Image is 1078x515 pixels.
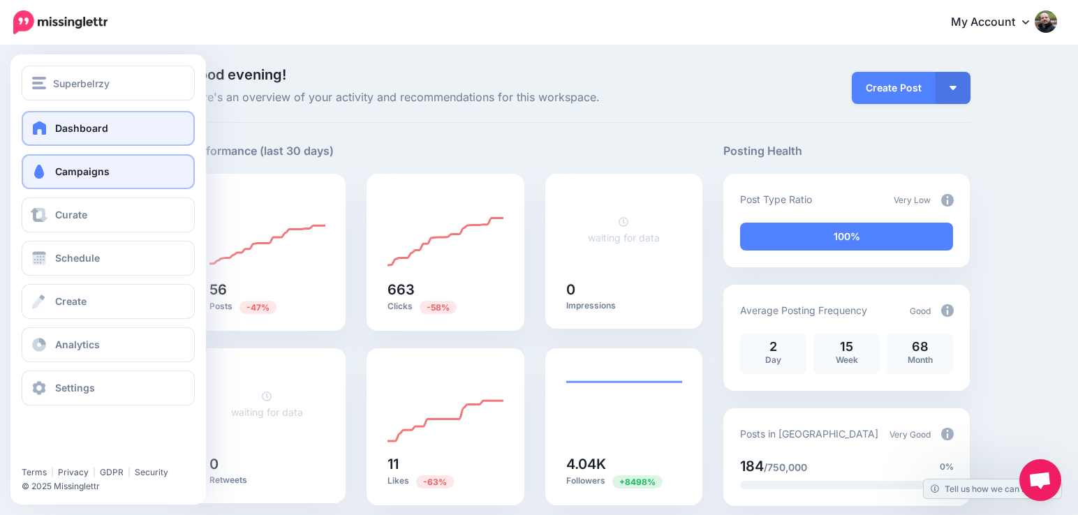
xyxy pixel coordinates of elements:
p: Likes [387,475,503,488]
p: Post Type Ratio [740,191,812,207]
p: Posts [209,300,325,313]
p: 68 [894,341,946,353]
a: Create Post [852,72,936,104]
span: Good [910,306,931,316]
span: 0% [940,460,954,474]
h5: Posting Health [723,142,970,160]
img: info-circle-grey.png [941,428,954,440]
p: Impressions [566,300,682,311]
span: Week [836,354,858,365]
a: waiting for data [231,390,303,418]
span: Previous period: 47 [612,475,663,488]
a: Security [135,467,168,477]
span: Day [765,354,781,365]
iframe: Twitter Follow Button [22,447,128,461]
span: Month [908,354,933,365]
h5: 0 [566,283,682,297]
img: info-circle-grey.png [941,304,954,317]
li: © 2025 Missinglettr [22,479,203,493]
p: Retweets [209,475,325,486]
span: Previous period: 30 [416,475,454,488]
a: Campaigns [22,154,195,189]
div: Otwarty czat [1019,459,1061,501]
div: 100% of your posts in the last 30 days have been from Drip Campaigns [740,223,953,251]
a: GDPR [100,467,124,477]
p: 2 [747,341,799,353]
h5: 4.04K [566,457,682,471]
span: Good evening! [189,66,286,83]
span: /750,000 [764,461,807,473]
a: My Account [937,6,1057,40]
h5: 56 [209,283,325,297]
a: Privacy [58,467,89,477]
a: Dashboard [22,111,195,146]
h5: 0 [209,457,325,471]
a: Terms [22,467,47,477]
button: Superbelrzy [22,66,195,100]
h5: Performance (last 30 days) [189,142,334,160]
span: Campaigns [55,165,110,177]
a: Settings [22,371,195,405]
span: Very Low [894,195,931,205]
span: Very Good [889,429,931,440]
p: Posts in [GEOGRAPHIC_DATA] [740,426,878,442]
span: Previous period: 106 [239,301,276,314]
h5: 663 [387,283,503,297]
span: Schedule [55,252,100,264]
a: waiting for data [588,216,660,244]
img: menu.png [32,77,46,89]
span: Superbelrzy [53,75,110,91]
a: Curate [22,197,195,232]
p: Average Posting Frequency [740,302,867,318]
span: | [93,467,96,477]
p: Clicks [387,300,503,313]
span: Curate [55,209,87,221]
span: 184 [740,458,764,475]
span: Analytics [55,338,100,350]
span: | [51,467,54,477]
a: Analytics [22,327,195,362]
img: Missinglettr [13,10,108,34]
a: Schedule [22,241,195,276]
a: Create [22,284,195,319]
img: info-circle-grey.png [941,194,954,207]
h5: 11 [387,457,503,471]
p: Followers [566,475,682,488]
span: Dashboard [55,122,108,134]
span: | [128,467,131,477]
span: Previous period: 1.57K [420,301,457,314]
span: Settings [55,382,95,394]
img: arrow-down-white.png [950,86,957,90]
a: Tell us how we can improve [924,479,1061,498]
p: 15 [820,341,873,353]
span: Create [55,295,87,307]
span: Here's an overview of your activity and recommendations for this workspace. [189,89,703,107]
